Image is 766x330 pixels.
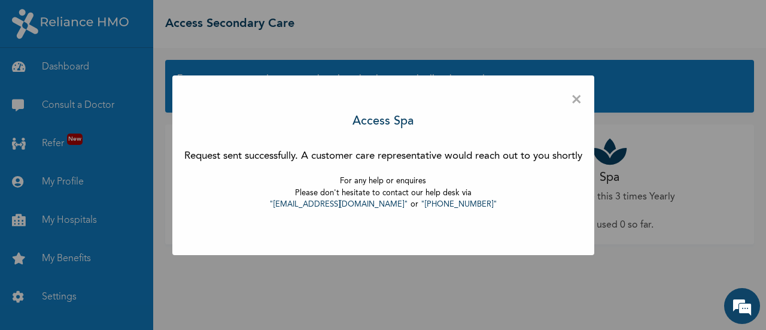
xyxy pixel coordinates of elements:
div: FAQs [117,270,229,307]
textarea: Type your message and hit 'Enter' [6,228,228,270]
img: d_794563401_company_1708531726252_794563401 [22,60,48,90]
span: × [571,87,582,113]
a: "[EMAIL_ADDRESS][DOMAIN_NAME]" [269,201,408,208]
a: "[PHONE_NUMBER]" [421,201,497,208]
p: Request sent successfully. A customer care representative would reach out to you shortly [184,149,582,164]
span: We're online! [69,101,165,222]
div: Chat with us now [62,67,201,83]
span: Conversation [6,291,117,299]
h3: Access Spa [352,113,414,131]
p: For any help or enquires Please don't hesitate to contact our help desk via or [184,175,582,211]
div: Minimize live chat window [196,6,225,35]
